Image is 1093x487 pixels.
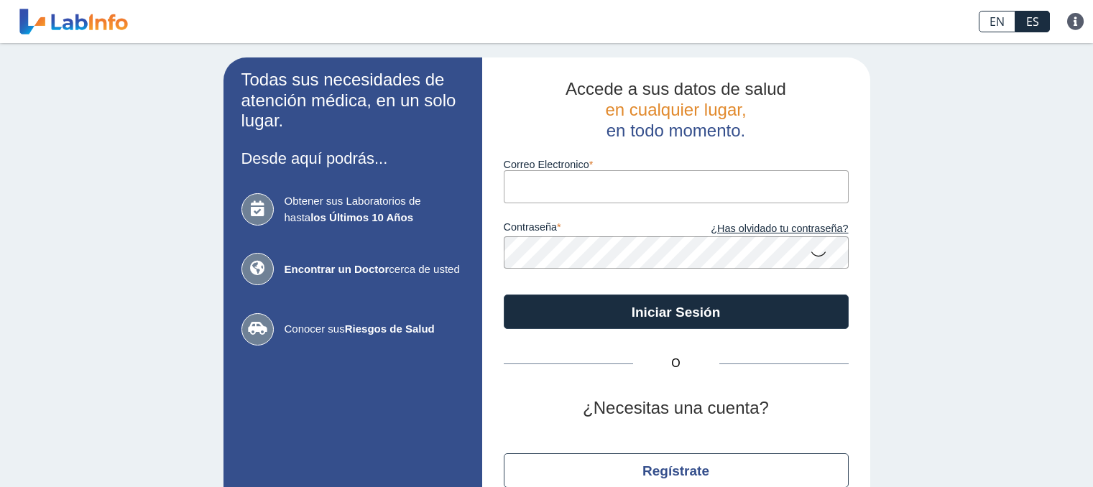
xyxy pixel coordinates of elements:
span: Obtener sus Laboratorios de hasta [285,193,464,226]
a: EN [979,11,1015,32]
h2: ¿Necesitas una cuenta? [504,398,849,419]
span: en todo momento. [607,121,745,140]
b: Encontrar un Doctor [285,263,389,275]
b: Riesgos de Salud [345,323,435,335]
span: Conocer sus [285,321,464,338]
span: en cualquier lugar, [605,100,746,119]
a: ¿Has olvidado tu contraseña? [676,221,849,237]
b: los Últimos 10 Años [310,211,413,223]
span: O [633,355,719,372]
h2: Todas sus necesidades de atención médica, en un solo lugar. [241,70,464,131]
a: ES [1015,11,1050,32]
span: cerca de usted [285,261,464,278]
label: contraseña [504,221,676,237]
h3: Desde aquí podrás... [241,149,464,167]
span: Accede a sus datos de salud [566,79,786,98]
button: Iniciar Sesión [504,294,849,329]
label: Correo Electronico [504,159,849,170]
